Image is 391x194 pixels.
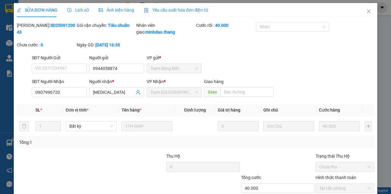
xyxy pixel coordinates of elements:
span: Bất kỳ [69,122,113,131]
span: Lịch sử [67,8,89,13]
div: Trạng thái Thu Hộ [316,153,374,159]
span: user-add [136,90,141,95]
span: Trạm Sông Đốc [150,64,198,73]
input: Dọc đường [220,87,273,97]
span: Trạm Sài Gòn [150,88,198,97]
span: Tổng cước [241,175,261,180]
label: Hình thức thanh toán [316,175,356,180]
button: plus [365,121,372,131]
div: Người gửi [89,54,144,61]
span: edit [17,8,21,12]
b: 0 [41,42,43,47]
input: 0 [218,121,258,131]
input: 0 [319,121,360,131]
span: Chưa thu [319,162,371,171]
div: SĐT Người Nhận [32,78,87,85]
b: 40.000 [215,23,228,28]
div: SĐT Người Gửi [32,54,87,61]
div: [PERSON_NAME]: [17,22,75,35]
th: Ghi chú [261,104,316,116]
input: Ghi Chú [263,121,314,131]
span: SL [35,108,40,112]
span: clock-circle [67,8,71,12]
span: Giao hàng [204,79,224,84]
b: minhdao.thang [145,30,175,35]
div: Tổng: 1 [19,139,152,146]
span: Tên hàng [122,108,141,112]
div: Gói vận chuyển: [77,22,135,29]
span: VP Nhận [147,79,164,84]
img: icon [144,8,149,13]
b: [DATE] 16:35 [95,42,120,47]
span: Cước hàng [319,108,340,112]
span: Thu Hộ [166,154,180,159]
div: Chưa cước : [17,42,75,48]
span: close [366,9,371,14]
div: VP gửi [147,54,202,61]
span: Ảnh kiện hàng [99,8,134,13]
button: delete [19,121,29,131]
span: picture [99,8,103,12]
span: Yêu cầu xuất hóa đơn điện tử [144,8,208,13]
b: Tiêu chuẩn [108,23,130,28]
input: VD: Bàn, Ghế [122,121,172,131]
button: Close [360,3,377,20]
span: Tại văn phòng [319,184,371,193]
div: Ngày GD: [77,42,135,48]
span: SỬA ĐƠN HÀNG [17,8,57,13]
span: Giao [204,87,220,97]
div: Người nhận [89,78,144,85]
span: Giá trị hàng [218,108,240,112]
div: Nhân viên giao: [136,22,195,35]
span: Định lượng [184,108,206,112]
div: Cước rồi : [196,22,255,29]
span: Đơn vị tính [66,108,89,112]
